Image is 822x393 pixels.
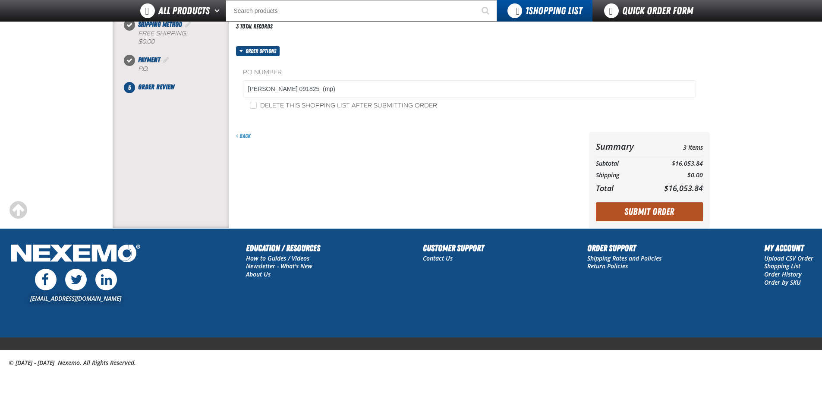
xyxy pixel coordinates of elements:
td: $16,053.84 [649,158,702,170]
a: Order History [764,270,802,278]
li: Payment. Step 4 of 5. Completed [129,55,229,82]
h2: My Account [764,242,813,255]
th: Subtotal [596,158,649,170]
span: $16,053.84 [664,183,703,193]
th: Summary [596,139,649,154]
th: Shipping [596,170,649,181]
a: How to Guides / Videos [246,254,309,262]
a: Shipping Rates and Policies [587,254,661,262]
strong: 1 [525,5,529,17]
div: 3 total records [236,22,273,31]
a: Contact Us [423,254,453,262]
div: P.O. [138,65,229,73]
input: Delete this shopping list after submitting order [250,102,257,109]
td: 3 Items [649,139,702,154]
li: Order Review. Step 5 of 5. Not Completed [129,82,229,92]
button: Submit Order [596,202,703,221]
a: Order by SKU [764,278,801,286]
span: Order options [246,46,280,56]
a: About Us [246,270,271,278]
div: Free Shipping: [138,30,229,46]
img: Nexemo Logo [9,242,143,267]
span: Order Review [138,83,174,91]
strong: $0.00 [138,38,154,45]
h2: Order Support [587,242,661,255]
span: All Products [158,3,210,19]
a: Return Policies [587,262,628,270]
span: Shopping List [525,5,582,17]
span: Shipping Method [138,20,182,28]
span: Payment [138,56,160,64]
a: Newsletter - What's New [246,262,312,270]
a: Shopping List [764,262,800,270]
li: Shipping Method. Step 3 of 5. Completed [129,19,229,55]
a: Back [236,132,251,139]
h2: Customer Support [423,242,484,255]
label: PO Number [243,69,696,77]
h2: Education / Resources [246,242,320,255]
label: Delete this shopping list after submitting order [250,102,437,110]
td: $0.00 [649,170,702,181]
button: Order options [236,46,280,56]
a: Edit Shipping Method [184,20,192,28]
a: Edit Payment [162,56,170,64]
a: [EMAIL_ADDRESS][DOMAIN_NAME] [30,294,121,302]
div: Scroll to the top [9,201,28,220]
th: Total [596,181,649,195]
a: Upload CSV Order [764,254,813,262]
span: 5 [124,82,135,93]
